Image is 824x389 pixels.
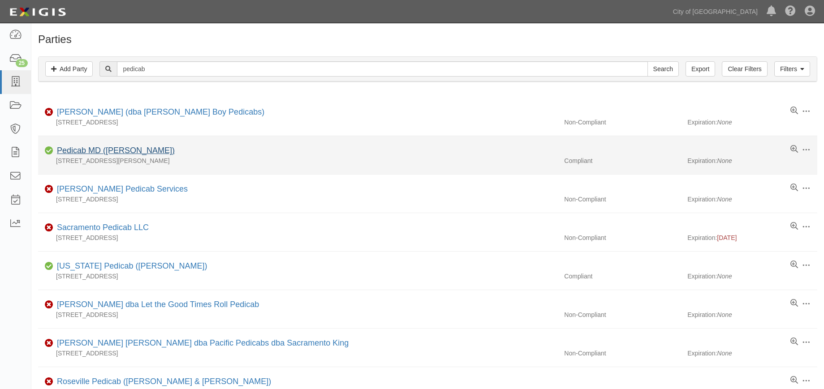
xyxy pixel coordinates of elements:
[790,107,798,115] a: View results summary
[785,6,796,17] i: Help Center - Complianz
[45,340,53,346] i: Non-Compliant
[557,349,687,358] div: Non-Compliant
[57,146,175,155] a: Pedicab MD ([PERSON_NAME])
[647,61,679,77] input: Search
[16,59,28,67] div: 25
[38,34,817,45] h1: Parties
[38,118,557,127] div: [STREET_ADDRESS]
[117,61,647,77] input: Search
[686,61,715,77] a: Export
[57,107,264,116] a: [PERSON_NAME] (dba [PERSON_NAME] Boy Pedicabs)
[717,196,732,203] i: None
[717,234,737,241] span: [DATE]
[45,186,53,192] i: Non-Compliant
[45,263,53,269] i: Compliant
[38,272,557,281] div: [STREET_ADDRESS]
[717,311,732,318] i: None
[57,300,259,309] a: [PERSON_NAME] dba Let the Good Times Roll Pedicab
[717,119,732,126] i: None
[53,376,271,388] div: Roseville Pedicab (Dustin & Erika Ortega)
[687,156,817,165] div: Expiration:
[45,302,53,308] i: Non-Compliant
[53,261,207,272] div: California Pedicab (Gregory Fogg)
[557,233,687,242] div: Non-Compliant
[38,156,557,165] div: [STREET_ADDRESS][PERSON_NAME]
[774,61,810,77] a: Filters
[687,118,817,127] div: Expiration:
[53,107,264,118] div: Scott Ferreter (dba Joy Boy Pedicabs)
[790,376,798,385] a: View results summary
[57,223,149,232] a: Sacramento Pedicab LLC
[38,233,557,242] div: [STREET_ADDRESS]
[790,338,798,346] a: View results summary
[53,338,349,349] div: Elizabeth Wong Fontana dba Pacific Pedicabs dba Sacramento King
[717,273,732,280] i: None
[687,310,817,319] div: Expiration:
[38,349,557,358] div: [STREET_ADDRESS]
[53,222,149,234] div: Sacramento Pedicab LLC
[669,3,762,21] a: City of [GEOGRAPHIC_DATA]
[687,272,817,281] div: Expiration:
[687,349,817,358] div: Expiration:
[57,338,349,347] a: [PERSON_NAME] [PERSON_NAME] dba Pacific Pedicabs dba Sacramento King
[57,377,271,386] a: Roseville Pedicab ([PERSON_NAME] & [PERSON_NAME])
[557,118,687,127] div: Non-Compliant
[45,148,53,154] i: Compliant
[717,157,732,164] i: None
[57,261,207,270] a: [US_STATE] Pedicab ([PERSON_NAME])
[7,4,69,20] img: logo-5460c22ac91f19d4615b14bd174203de0afe785f0fc80cf4dbbc73dc1793850b.png
[38,310,557,319] div: [STREET_ADDRESS]
[687,195,817,204] div: Expiration:
[45,109,53,115] i: Non-Compliant
[45,61,93,77] a: Add Party
[557,272,687,281] div: Compliant
[57,184,188,193] a: [PERSON_NAME] Pedicab Services
[557,156,687,165] div: Compliant
[790,184,798,192] a: View results summary
[790,299,798,308] a: View results summary
[53,184,188,195] div: Ortiz Pedicab Services
[38,195,557,204] div: [STREET_ADDRESS]
[557,310,687,319] div: Non-Compliant
[790,261,798,269] a: View results summary
[717,350,732,357] i: None
[45,225,53,231] i: Non-Compliant
[557,195,687,204] div: Non-Compliant
[45,379,53,385] i: Non-Compliant
[687,233,817,242] div: Expiration:
[53,145,175,157] div: Pedicab MD (Mark Duran)
[53,299,259,311] div: Dennis Kammerer dba Let the Good Times Roll Pedicab
[790,222,798,231] a: View results summary
[722,61,767,77] a: Clear Filters
[790,145,798,154] a: View results summary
